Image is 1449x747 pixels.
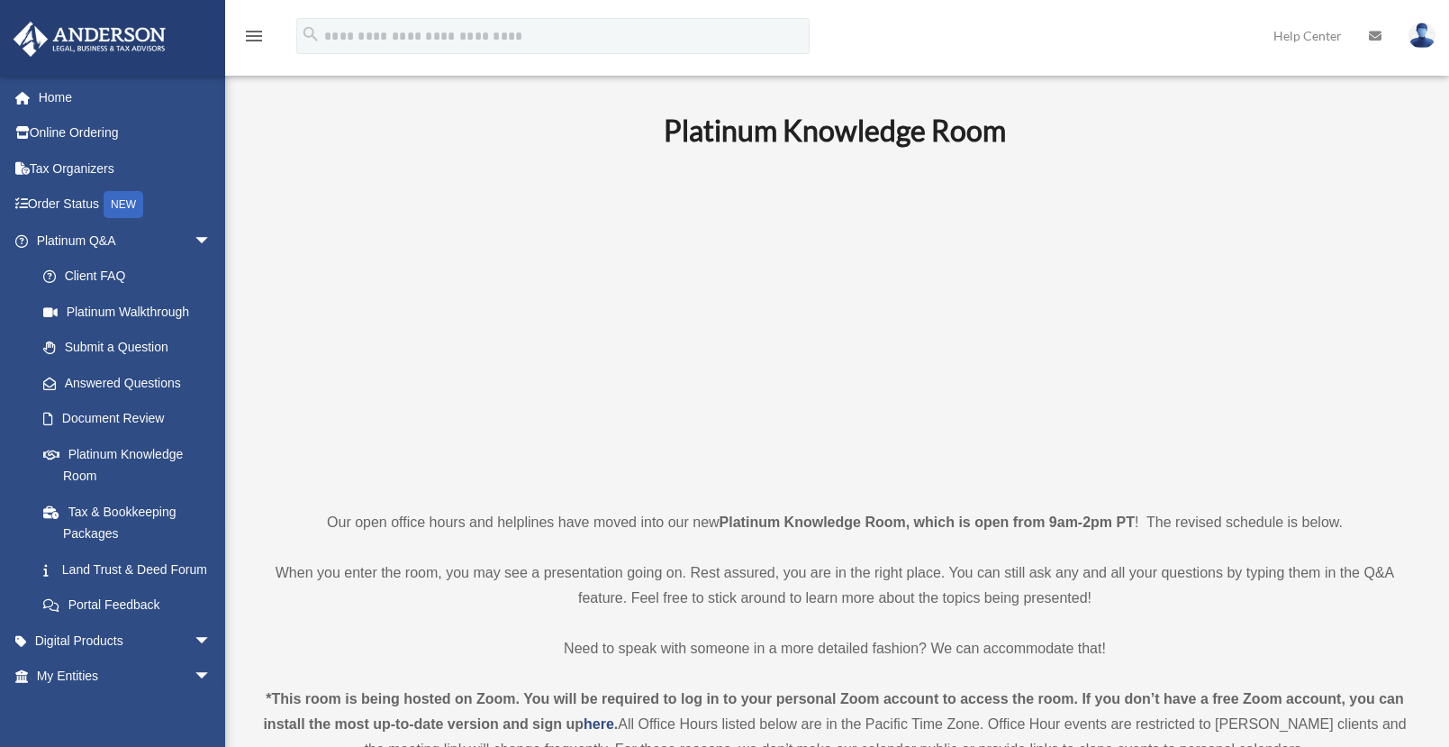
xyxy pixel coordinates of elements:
a: here [584,716,614,732]
a: Platinum Q&Aarrow_drop_down [13,223,239,259]
a: menu [243,32,265,47]
a: Tax Organizers [13,150,239,187]
span: arrow_drop_down [194,623,230,660]
img: Anderson Advisors Platinum Portal [8,22,171,57]
a: Document Review [25,401,239,437]
a: Platinum Walkthrough [25,294,239,330]
strong: Platinum Knowledge Room, which is open from 9am-2pm PT [720,515,1135,530]
img: User Pic [1408,23,1435,49]
a: Home [13,79,239,115]
a: Answered Questions [25,365,239,401]
a: Online Ordering [13,115,239,151]
span: arrow_drop_down [194,659,230,696]
a: Platinum Knowledge Room [25,436,230,494]
a: My Entitiesarrow_drop_down [13,659,239,695]
strong: *This room is being hosted on Zoom. You will be required to log in to your personal Zoom account ... [263,691,1403,732]
span: arrow_drop_down [194,223,230,260]
strong: . [614,716,618,732]
p: Need to speak with someone in a more detailed fashion? We can accommodate that! [257,636,1413,661]
iframe: 231110_Toby_KnowledgeRoom [565,172,1105,477]
p: Our open office hours and helplines have moved into our new ! The revised schedule is below. [257,510,1413,535]
div: NEW [104,191,143,218]
a: Digital Productsarrow_drop_down [13,623,239,659]
i: menu [243,25,265,47]
p: When you enter the room, you may see a presentation going on. Rest assured, you are in the right ... [257,560,1413,611]
a: Submit a Question [25,330,239,366]
a: Portal Feedback [25,588,239,624]
a: Tax & Bookkeeping Packages [25,494,239,551]
i: search [301,24,321,44]
a: Order StatusNEW [13,187,239,223]
b: Platinum Knowledge Room [664,113,1006,148]
a: Land Trust & Deed Forum [25,551,239,588]
a: Client FAQ [25,259,239,295]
